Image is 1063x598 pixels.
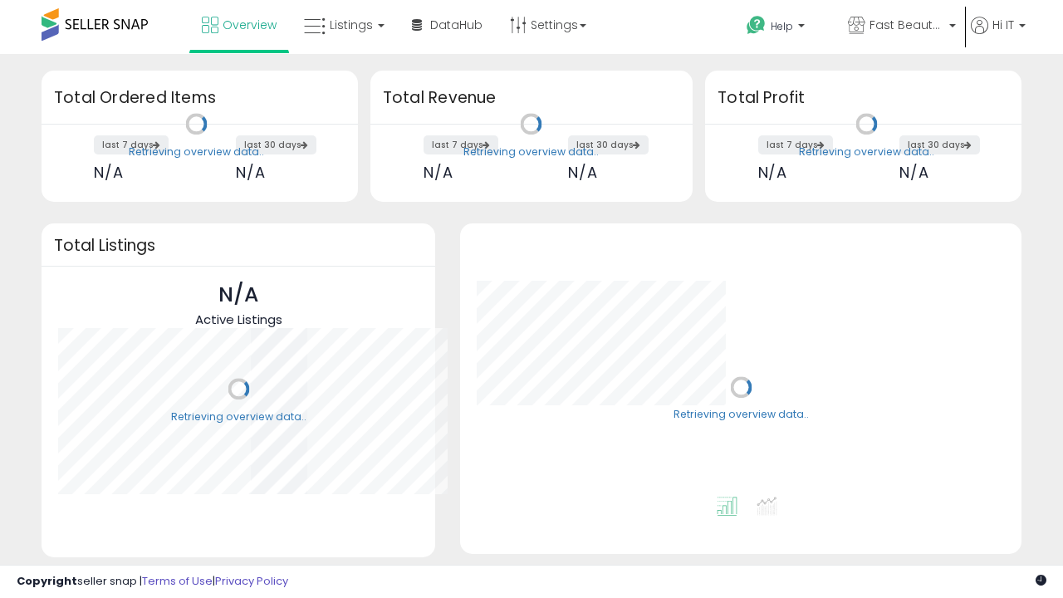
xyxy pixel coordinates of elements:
div: Retrieving overview data.. [799,145,934,159]
a: Privacy Policy [215,573,288,589]
a: Hi IT [971,17,1026,54]
span: Overview [223,17,277,33]
a: Terms of Use [142,573,213,589]
span: Listings [330,17,373,33]
i: Get Help [746,15,767,36]
a: Help [733,2,833,54]
span: Hi IT [992,17,1014,33]
span: DataHub [430,17,483,33]
span: Fast Beauty ([GEOGRAPHIC_DATA]) [870,17,944,33]
div: Retrieving overview data.. [129,145,264,159]
div: seller snap | | [17,574,288,590]
div: Retrieving overview data.. [674,408,809,423]
div: Retrieving overview data.. [463,145,599,159]
div: Retrieving overview data.. [171,409,306,424]
span: Help [771,19,793,33]
strong: Copyright [17,573,77,589]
